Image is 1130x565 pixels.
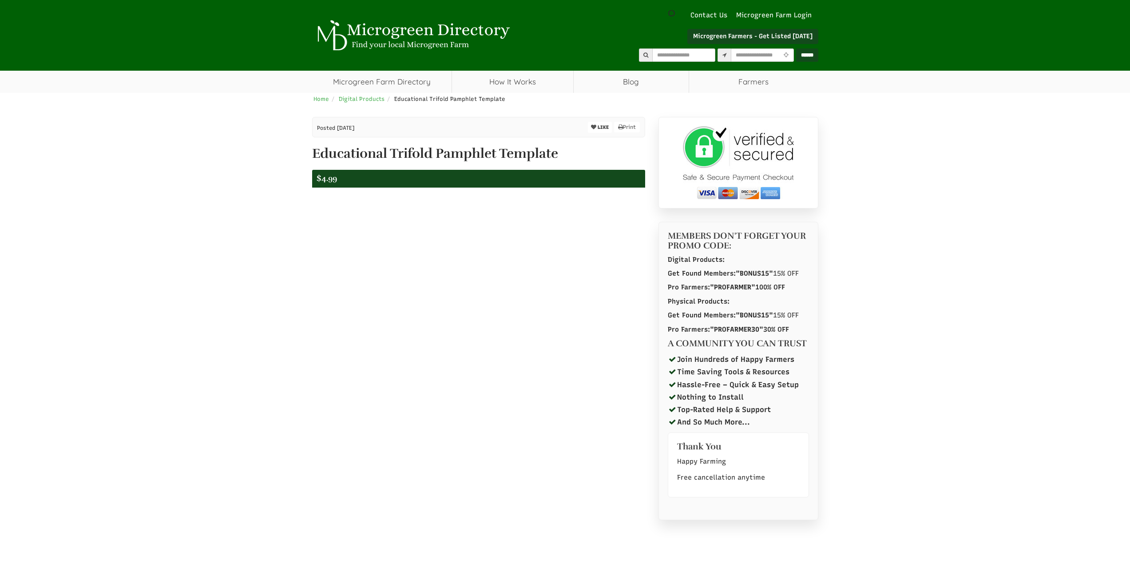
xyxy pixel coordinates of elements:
[710,283,755,291] span: "PROFARMER"
[317,125,335,131] span: Posted
[677,442,800,452] h4: Thank You
[736,269,773,277] span: "BONUS15"
[710,325,763,333] span: "PROFARMER30"
[668,269,809,278] p: 15% OFF
[668,283,785,291] strong: Pro Farmers: 100% OFF
[668,311,773,319] strong: Get Found Members:
[736,11,816,20] a: Microgreen Farm Login
[337,125,354,131] span: [DATE]
[312,20,512,51] img: Microgreen Directory
[668,311,809,320] p: 15% OFF
[668,269,773,277] strong: Get Found Members:
[668,256,725,264] strong: Digital Products:
[668,231,809,251] h4: MEMBERS DON'T FORGET YOUR PROMO CODE:
[339,96,385,102] a: Digital Products
[668,403,809,416] li: Top-Rated Help & Support
[677,472,800,484] p: Free cancellation anytime
[683,126,794,199] img: secure checkout
[677,456,800,468] p: Happy Farming
[312,71,452,93] a: Microgreen Farm Directory
[668,378,809,391] li: Hassle-Free – Quick & Easy Setup
[689,71,818,93] span: Farmers
[687,29,818,44] a: Microgreen Farmers - Get Listed [DATE]
[312,146,645,161] h1: Educational Trifold Pamphlet Template
[614,122,640,132] a: Print
[313,96,329,102] a: Home
[596,124,609,130] span: LIKE
[668,353,809,365] li: Join Hundreds of Happy Farmers
[317,173,337,183] span: $4.99
[668,325,789,333] strong: Pro Farmers: 30% OFF
[574,71,689,93] a: Blog
[668,391,809,403] li: Nothing to Install
[686,11,732,20] a: Contact Us
[668,365,809,378] li: Time Saving Tools & Resources
[668,297,730,305] strong: Physical Products:
[394,96,505,102] span: Educational Trifold Pamphlet Template
[588,122,612,133] button: LIKE
[736,311,773,319] span: "BONUS15"
[668,339,809,349] h4: A COMMUNITY YOU CAN TRUST
[781,52,791,58] i: Use Current Location
[668,416,809,428] li: And So Much More...
[452,71,573,93] a: How It Works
